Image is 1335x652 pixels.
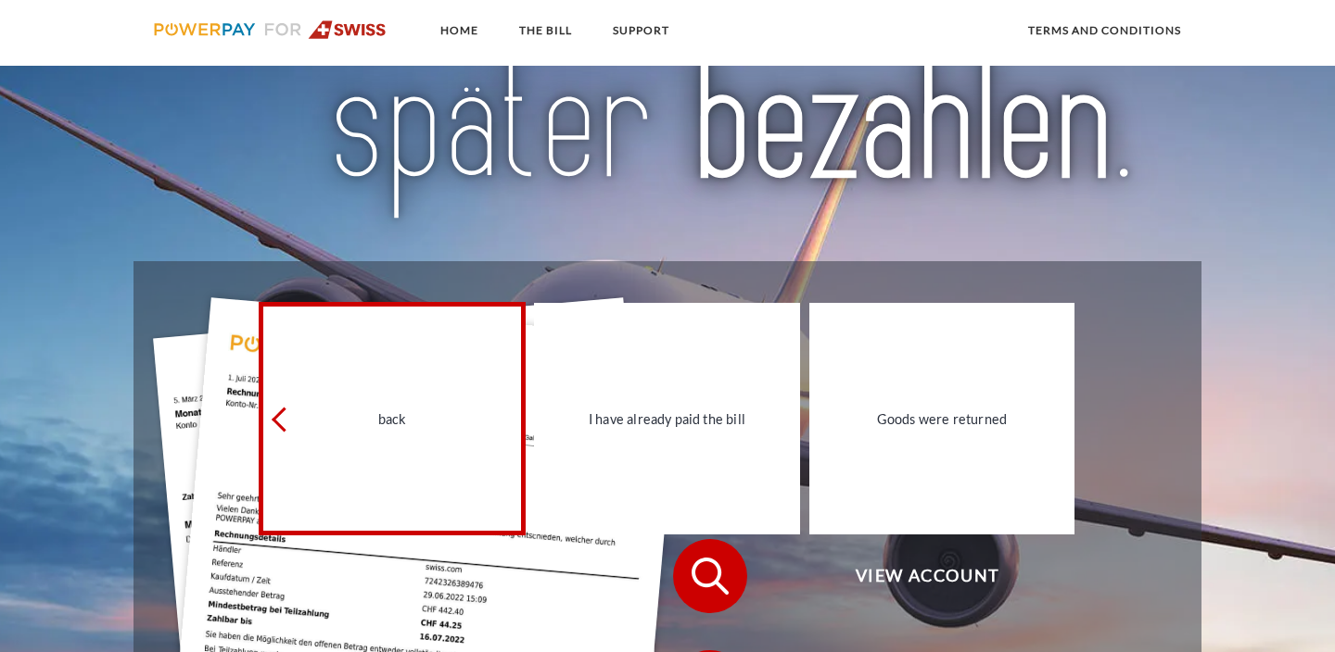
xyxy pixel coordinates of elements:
font: terms and conditions [1028,23,1181,37]
font: I have already paid the bill [589,410,745,426]
a: terms and conditions [1012,14,1197,47]
button: View account [673,539,1155,613]
font: back [378,410,407,426]
font: Home [440,23,478,37]
a: Home [425,14,494,47]
a: SUPPORT [597,14,685,47]
font: Goods were returned [877,410,1007,426]
font: SUPPORT [613,23,669,37]
font: THE BILL [519,23,572,37]
img: logo-swiss.svg [154,20,387,39]
img: qb_search.svg [687,553,733,599]
a: THE BILL [503,14,588,47]
font: View account [856,565,1000,585]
